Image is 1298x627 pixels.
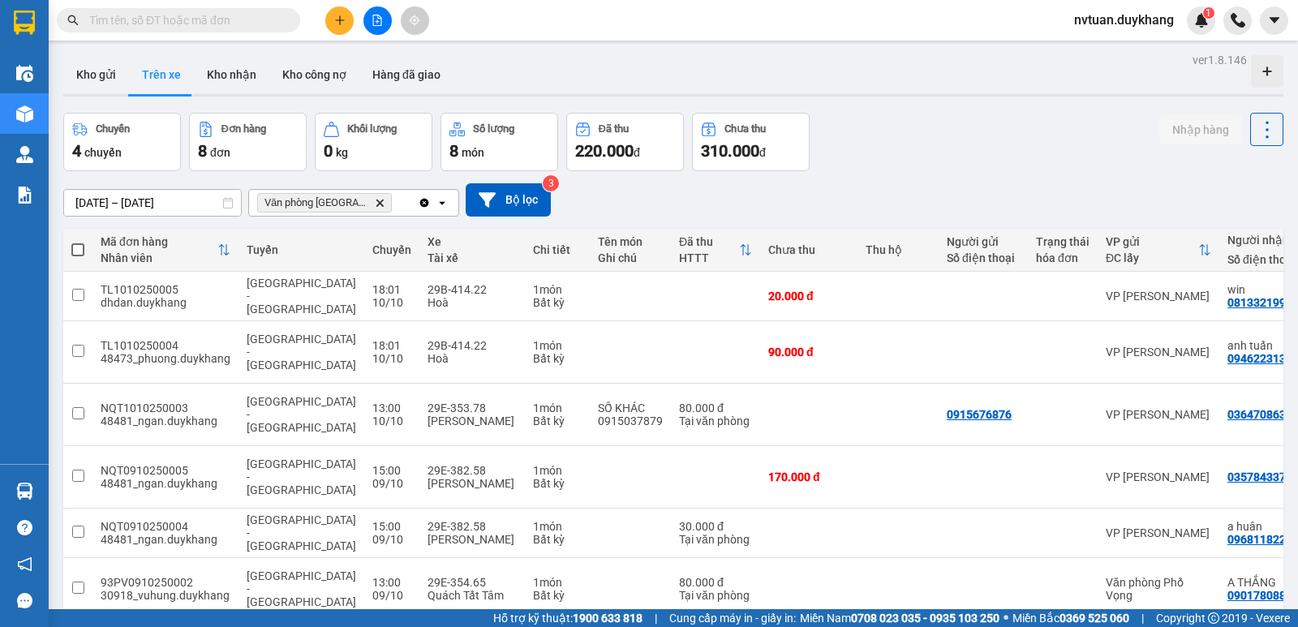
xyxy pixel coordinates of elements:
span: Văn phòng Ninh Bình [264,196,368,209]
div: Khối lượng [347,123,397,135]
span: question-circle [17,520,32,535]
button: Hàng đã giao [359,55,453,94]
svg: Clear all [418,196,431,209]
span: Miền Bắc [1012,609,1129,627]
div: [PERSON_NAME] [428,414,517,427]
div: 0901780881 [1227,589,1292,602]
div: 48481_ngan.duykhang [101,477,230,490]
div: NQT1010250003 [101,402,230,414]
div: Đơn hàng [221,123,266,135]
div: 10/10 [372,414,411,427]
div: 09/10 [372,589,411,602]
button: Chuyến4chuyến [63,113,181,171]
div: VP [PERSON_NAME] [1106,290,1211,303]
div: 29E-353.78 [428,402,517,414]
div: dhdan.duykhang [101,296,230,309]
div: Bất kỳ [533,533,582,546]
button: Nhập hàng [1159,115,1242,144]
img: warehouse-icon [16,65,33,82]
span: 4 [72,141,81,161]
div: Nhân viên [101,251,217,264]
div: Chưa thu [724,123,766,135]
svg: open [436,196,449,209]
button: Bộ lọc [466,183,551,217]
span: Miền Nam [800,609,999,627]
span: 0 [324,141,333,161]
span: 8 [198,141,207,161]
div: Chưa thu [768,243,849,256]
span: 8 [449,141,458,161]
span: 310.000 [701,141,759,161]
div: 20.000 đ [768,290,849,303]
div: HTTT [679,251,739,264]
div: SỐ KHÁC 0915037879 [598,402,663,427]
div: VP [PERSON_NAME] [1106,408,1211,421]
div: 29B-414.22 [428,339,517,352]
div: Hoà [428,296,517,309]
button: Trên xe [129,55,194,94]
div: 29E-382.58 [428,464,517,477]
span: đ [759,146,766,159]
div: Bất kỳ [533,352,582,365]
div: TL1010250004 [101,339,230,352]
div: Đã thu [599,123,629,135]
span: 1 [1206,7,1211,19]
div: 1 món [533,576,582,589]
div: Xe [428,235,517,248]
div: 1 món [533,520,582,533]
div: 18:01 [372,283,411,296]
button: aim [401,6,429,35]
div: 0357843373 [1227,470,1292,483]
button: caret-down [1260,6,1288,35]
span: ⚪️ [1004,615,1008,621]
span: notification [17,556,32,572]
span: đơn [210,146,230,159]
div: 09/10 [372,533,411,546]
img: logo-vxr [14,11,35,35]
div: 80.000 đ [679,576,752,589]
th: Toggle SortBy [92,229,239,272]
div: Tạo kho hàng mới [1251,55,1283,88]
div: 1 món [533,402,582,414]
div: Tên món [598,235,663,248]
button: Đơn hàng8đơn [189,113,307,171]
div: hóa đơn [1036,251,1090,264]
div: Số điện thoại [947,251,1020,264]
div: 10/10 [372,296,411,309]
svg: Delete [375,198,385,208]
div: 15:00 [372,464,411,477]
span: 220.000 [575,141,634,161]
img: warehouse-icon [16,146,33,163]
div: 170.000 đ [768,470,849,483]
span: [GEOGRAPHIC_DATA] - [GEOGRAPHIC_DATA] [247,513,356,552]
div: 0946223131 [1227,352,1292,365]
div: Tại văn phòng [679,533,752,546]
div: 1 món [533,339,582,352]
span: | [655,609,657,627]
span: caret-down [1267,13,1282,28]
div: 0915676876 [947,408,1012,421]
img: warehouse-icon [16,105,33,122]
div: 10/10 [372,352,411,365]
span: | [1141,609,1144,627]
div: 29E-354.65 [428,576,517,589]
img: icon-new-feature [1194,13,1209,28]
button: Chưa thu310.000đ [692,113,810,171]
span: [GEOGRAPHIC_DATA] - [GEOGRAPHIC_DATA] [247,333,356,371]
input: Tìm tên, số ĐT hoặc mã đơn [89,11,281,29]
span: món [462,146,484,159]
button: Khối lượng0kg [315,113,432,171]
div: [PERSON_NAME] [428,533,517,546]
div: ĐC lấy [1106,251,1198,264]
strong: 1900 633 818 [573,612,643,625]
div: 48473_phuong.duykhang [101,352,230,365]
div: Chuyến [372,243,411,256]
div: TL1010250005 [101,283,230,296]
div: Tại văn phòng [679,414,752,427]
div: 0813321993 [1227,296,1292,309]
div: Mã đơn hàng [101,235,217,248]
span: copyright [1208,612,1219,624]
span: đ [634,146,640,159]
div: Đã thu [679,235,739,248]
div: Bất kỳ [533,589,582,602]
